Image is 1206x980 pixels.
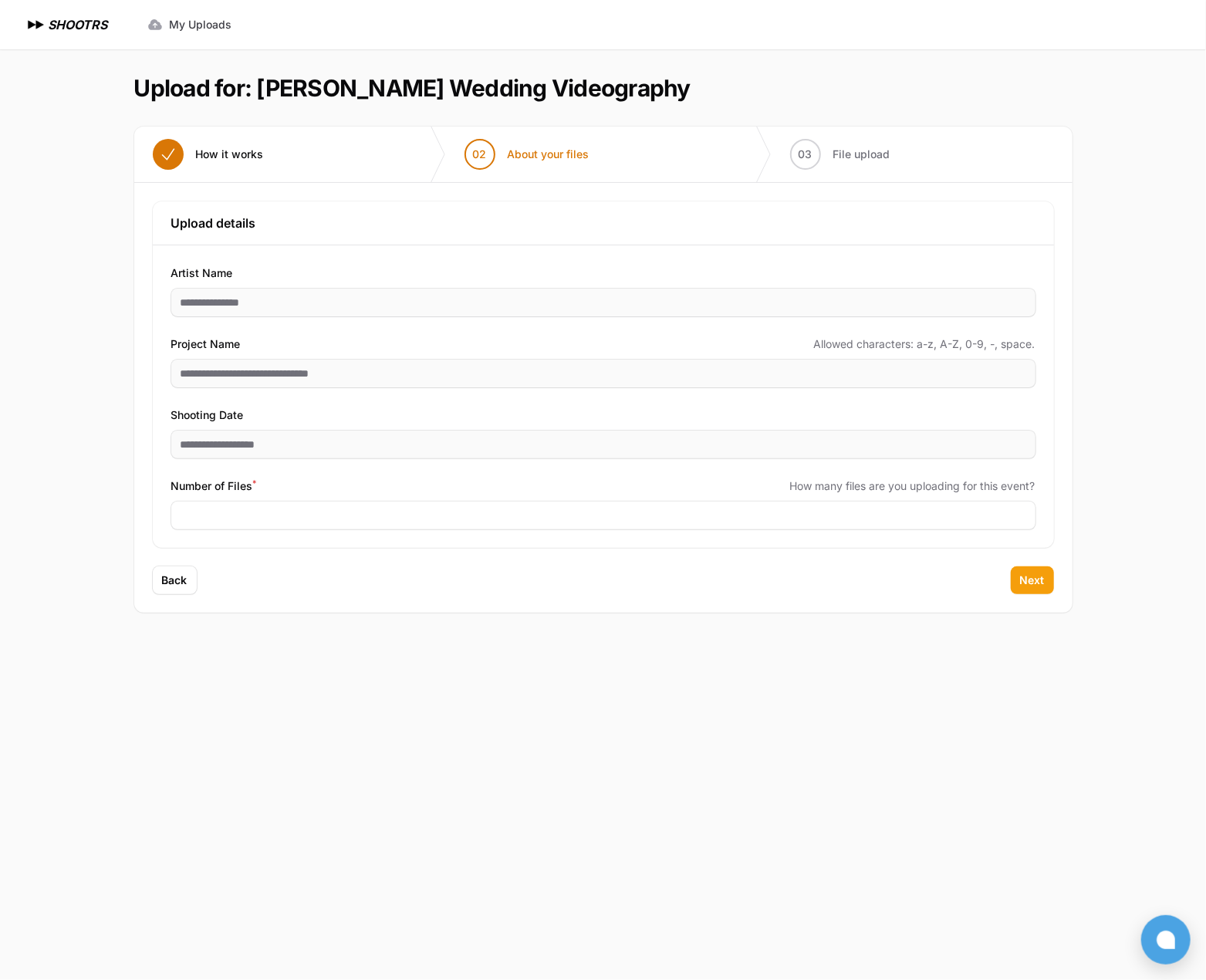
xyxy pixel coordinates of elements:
span: Back [162,573,187,588]
span: Artist Name [171,264,233,282]
button: 02 About your files [446,127,608,182]
span: About your files [508,147,589,162]
img: SHOOTRS [25,15,48,34]
span: Next [1020,573,1045,588]
button: 03 File upload [772,127,909,182]
a: SHOOTRS SHOOTRS [25,15,107,34]
h3: Upload details [171,214,1035,232]
span: Number of Files [171,477,257,495]
button: How it works [134,127,282,182]
button: Next [1011,566,1054,594]
button: Back [153,566,197,594]
span: How it works [196,147,264,162]
button: Open chat window [1141,915,1191,965]
span: Project Name [171,335,241,353]
span: How many files are you uploading for this event? [790,478,1035,494]
span: File upload [833,147,890,162]
span: 02 [473,147,487,162]
span: My Uploads [169,17,231,32]
a: My Uploads [138,11,241,39]
span: Shooting Date [171,406,244,424]
h1: SHOOTRS [48,15,107,34]
h1: Upload for: [PERSON_NAME] Wedding Videography [134,74,691,102]
span: 03 [799,147,812,162]
span: Allowed characters: a-z, A-Z, 0-9, -, space. [814,336,1035,352]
